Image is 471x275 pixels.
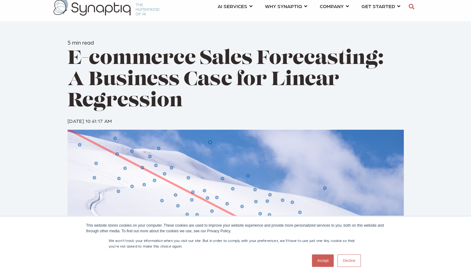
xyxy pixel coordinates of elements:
a: WHY SYNAPTIQ [265,0,307,12]
a: GET STARTED [361,0,400,12]
a: COMPANY [320,0,349,12]
span: AI SERVICES [218,2,247,10]
span: E-commerce Sales Forecasting: A Business Case for Linear Regression [68,49,384,111]
span: GET STARTED [361,2,395,10]
div: This website stores cookies on your computer. These cookies are used to improve your website expe... [86,223,385,234]
span: [DATE] 10:41:17 AM [68,118,112,124]
span: COMPANY [320,2,344,10]
h6: 5 min read [68,39,404,46]
a: AI SERVICES [218,0,252,12]
a: Accept [312,254,334,267]
span: WHY SYNAPTIQ [265,2,302,10]
a: Decline [337,254,360,267]
p: We won't track your information when you visit our site. But in order to comply with your prefere... [109,238,363,249]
